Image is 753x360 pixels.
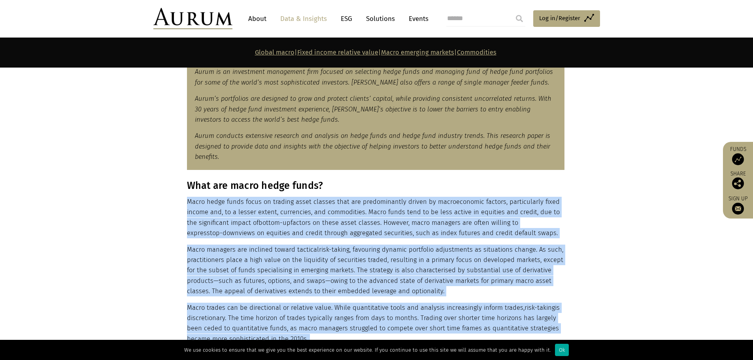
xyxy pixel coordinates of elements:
[555,344,569,356] div: Ok
[195,95,551,123] em: Aurum’s portfolios are designed to grow and protect clients’ capital, while providing consistent ...
[457,49,496,56] a: Commodities
[732,177,744,189] img: Share this post
[539,13,580,23] span: Log in/Register
[319,246,349,253] span: risk-taking
[153,8,232,29] img: Aurum
[362,11,399,26] a: Solutions
[195,68,553,86] em: Aurum is an investment management firm focused on selecting hedge funds and managing fund of hedg...
[187,245,564,297] p: Macro managers are inclined toward tactical , favouring dynamic portfolio adjustments as situatio...
[511,11,527,26] input: Submit
[533,10,600,27] a: Log in/Register
[187,197,564,239] p: Macro hedge funds focus on trading asset classes that are predominantly driven by macroeconomic f...
[405,11,428,26] a: Events
[255,49,294,56] a: Global macro
[187,303,564,345] p: Macro trades can be directional or relative value. While quantitative tools and analysis increasi...
[255,49,496,56] strong: | | |
[187,180,564,192] h3: What are macro hedge funds?
[727,146,749,165] a: Funds
[381,49,454,56] a: Macro emerging markets
[727,195,749,215] a: Sign up
[525,304,555,311] span: risk-taking
[337,11,356,26] a: ESG
[297,49,378,56] a: Fixed income relative value
[276,11,331,26] a: Data & Insights
[259,219,291,226] span: bottom-up
[210,229,239,237] span: top-down
[195,132,550,160] em: Aurum conducts extensive research and analysis on hedge funds and hedge fund industry trends. Thi...
[244,11,270,26] a: About
[732,203,744,215] img: Sign up to our newsletter
[732,153,744,165] img: Access Funds
[727,171,749,189] div: Share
